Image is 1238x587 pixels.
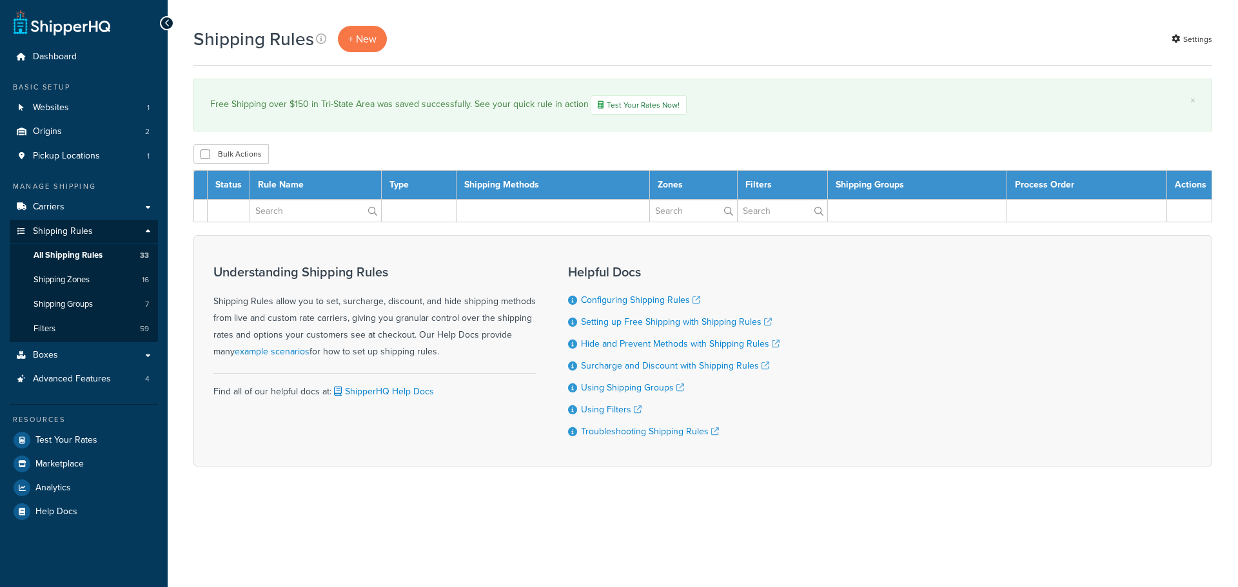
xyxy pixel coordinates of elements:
[140,323,149,334] span: 59
[33,374,111,385] span: Advanced Features
[145,299,149,310] span: 7
[10,96,158,120] li: Websites
[35,435,97,446] span: Test Your Rates
[10,120,158,144] a: Origins 2
[581,337,780,351] a: Hide and Prevent Methods with Shipping Rules
[10,500,158,523] a: Help Docs
[193,144,269,164] button: Bulk Actions
[10,244,158,267] li: All Shipping Rules
[10,317,158,341] a: Filters 59
[140,250,149,261] span: 33
[581,403,642,416] a: Using Filters
[213,373,536,400] div: Find all of our helpful docs at:
[35,483,71,494] span: Analytics
[581,315,772,329] a: Setting up Free Shipping with Shipping Rules
[10,96,158,120] a: Websites 1
[1190,95,1195,106] a: ×
[10,452,158,476] a: Marketplace
[33,126,62,137] span: Origins
[34,250,103,261] span: All Shipping Rules
[147,151,150,162] span: 1
[10,220,158,244] a: Shipping Rules
[568,265,780,279] h3: Helpful Docs
[33,102,69,113] span: Websites
[10,317,158,341] li: Filters
[250,171,382,200] th: Rule Name
[650,200,737,222] input: Search
[14,10,110,35] a: ShipperHQ Home
[348,32,377,46] span: + New
[33,226,93,237] span: Shipping Rules
[10,82,158,93] div: Basic Setup
[10,367,158,391] li: Advanced Features
[10,195,158,219] a: Carriers
[331,385,434,398] a: ShipperHQ Help Docs
[10,414,158,425] div: Resources
[591,95,687,115] a: Test Your Rates Now!
[338,26,387,52] a: + New
[10,120,158,144] li: Origins
[10,343,158,367] a: Boxes
[33,52,77,63] span: Dashboard
[10,220,158,342] li: Shipping Rules
[581,293,700,307] a: Configuring Shipping Rules
[33,350,58,361] span: Boxes
[142,274,149,285] span: 16
[34,323,55,334] span: Filters
[10,268,158,292] li: Shipping Zones
[147,102,150,113] span: 1
[1172,30,1212,48] a: Settings
[737,171,827,200] th: Filters
[581,425,719,438] a: Troubleshooting Shipping Rules
[1167,171,1212,200] th: Actions
[649,171,737,200] th: Zones
[33,202,64,213] span: Carriers
[10,293,158,316] a: Shipping Groups 7
[250,200,381,222] input: Search
[145,374,150,385] span: 4
[33,151,100,162] span: Pickup Locations
[10,45,158,69] a: Dashboard
[208,171,250,200] th: Status
[581,381,684,394] a: Using Shipping Groups
[10,144,158,168] li: Pickup Locations
[381,171,457,200] th: Type
[213,265,536,279] h3: Understanding Shipping Rules
[210,95,1195,115] div: Free Shipping over $150 in Tri-State Area was saved successfully. See your quick rule in action
[193,26,314,52] h1: Shipping Rules
[34,274,90,285] span: Shipping Zones
[145,126,150,137] span: 2
[738,200,827,222] input: Search
[1007,171,1166,200] th: Process Order
[10,244,158,267] a: All Shipping Rules 33
[35,506,77,517] span: Help Docs
[10,428,158,452] a: Test Your Rates
[457,171,649,200] th: Shipping Methods
[10,144,158,168] a: Pickup Locations 1
[10,293,158,316] li: Shipping Groups
[10,268,158,292] a: Shipping Zones 16
[827,171,1007,200] th: Shipping Groups
[581,359,769,372] a: Surcharge and Discount with Shipping Rules
[213,265,536,360] div: Shipping Rules allow you to set, surcharge, discount, and hide shipping methods from live and cus...
[10,476,158,499] a: Analytics
[34,299,93,310] span: Shipping Groups
[10,367,158,391] a: Advanced Features 4
[35,459,84,470] span: Marketplace
[235,345,309,358] a: example scenarios
[10,181,158,192] div: Manage Shipping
